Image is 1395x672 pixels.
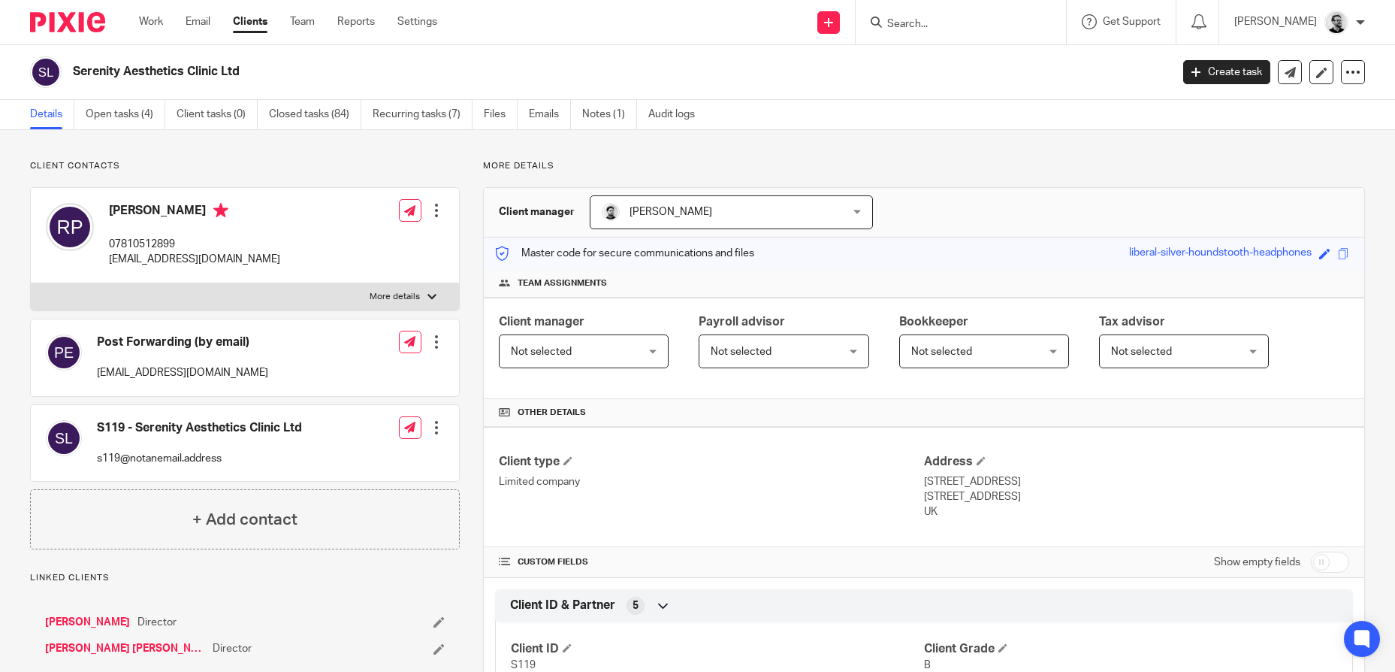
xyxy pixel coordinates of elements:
[269,100,361,129] a: Closed tasks (84)
[1234,14,1317,29] p: [PERSON_NAME]
[1324,11,1348,35] img: Jack_2025.jpg
[1103,17,1161,27] span: Get Support
[233,14,267,29] a: Clients
[186,14,210,29] a: Email
[213,641,252,656] span: Director
[499,474,924,489] p: Limited company
[46,420,82,456] img: svg%3E
[1183,60,1270,84] a: Create task
[97,365,268,380] p: [EMAIL_ADDRESS][DOMAIN_NAME]
[1099,316,1165,328] span: Tax advisor
[886,18,1021,32] input: Search
[192,508,297,531] h4: + Add contact
[518,277,607,289] span: Team assignments
[924,504,1349,519] p: UK
[46,334,82,371] img: svg%3E
[370,291,420,303] p: More details
[529,100,571,129] a: Emails
[511,660,536,670] span: S119
[97,334,268,350] h4: Post Forwarding (by email)
[97,451,302,466] p: s119@notanemail.address
[510,598,615,613] span: Client ID & Partner
[397,14,437,29] a: Settings
[45,641,205,656] a: [PERSON_NAME] [PERSON_NAME]
[602,203,620,221] img: Cam_2025.jpg
[499,204,575,219] h3: Client manager
[30,56,62,88] img: svg%3E
[648,100,706,129] a: Audit logs
[518,407,586,419] span: Other details
[924,489,1349,504] p: [STREET_ADDRESS]
[924,454,1349,470] h4: Address
[711,347,771,357] span: Not selected
[109,203,280,222] h4: [PERSON_NAME]
[30,12,105,32] img: Pixie
[139,14,163,29] a: Work
[177,100,258,129] a: Client tasks (0)
[899,316,968,328] span: Bookkeeper
[484,100,518,129] a: Files
[630,207,712,217] span: [PERSON_NAME]
[499,556,924,568] h4: CUSTOM FIELDS
[924,474,1349,489] p: [STREET_ADDRESS]
[1214,555,1300,570] label: Show empty fields
[73,64,943,80] h2: Serenity Aesthetics Clinic Ltd
[483,160,1365,172] p: More details
[924,641,1337,657] h4: Client Grade
[633,598,639,613] span: 5
[337,14,375,29] a: Reports
[699,316,785,328] span: Payroll advisor
[1129,245,1312,262] div: liberal-silver-houndstooth-headphones
[511,641,924,657] h4: Client ID
[290,14,315,29] a: Team
[582,100,637,129] a: Notes (1)
[137,615,177,630] span: Director
[30,160,460,172] p: Client contacts
[86,100,165,129] a: Open tasks (4)
[511,347,572,357] span: Not selected
[373,100,473,129] a: Recurring tasks (7)
[30,100,74,129] a: Details
[30,572,460,584] p: Linked clients
[45,615,130,630] a: [PERSON_NAME]
[109,252,280,267] p: [EMAIL_ADDRESS][DOMAIN_NAME]
[499,454,924,470] h4: Client type
[924,660,931,670] span: B
[911,347,972,357] span: Not selected
[1111,347,1172,357] span: Not selected
[109,237,280,252] p: 07810512899
[46,203,94,251] img: svg%3E
[499,316,584,328] span: Client manager
[495,246,754,261] p: Master code for secure communications and files
[97,420,302,436] h4: S119 - Serenity Aesthetics Clinic Ltd
[213,203,228,218] i: Primary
